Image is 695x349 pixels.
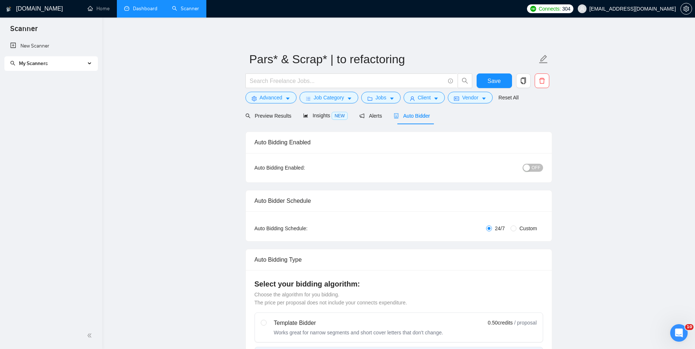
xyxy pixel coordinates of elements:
span: double-left [87,332,94,339]
span: 24/7 [492,224,508,232]
span: Choose the algorithm for you bidding. The price per proposal does not include your connects expen... [255,292,407,306]
a: homeHome [88,5,110,12]
span: setting [252,96,257,101]
span: caret-down [285,96,290,101]
span: 0.50 credits [488,319,513,327]
div: Auto Bidding Enabled: [255,164,351,172]
span: Alerts [359,113,382,119]
span: Advanced [260,94,282,102]
span: search [10,61,15,66]
button: delete [535,73,549,88]
span: caret-down [481,96,486,101]
button: settingAdvancedcaret-down [245,92,297,103]
span: Save [488,76,501,86]
div: Template Bidder [274,319,443,327]
span: setting [681,6,692,12]
span: delete [535,77,549,84]
span: Vendor [462,94,478,102]
span: Job Category [314,94,344,102]
button: search [458,73,472,88]
span: OFF [532,164,541,172]
span: 304 [562,5,570,13]
img: logo [6,3,11,15]
span: Scanner [4,23,43,39]
span: user [410,96,415,101]
span: Auto Bidder [394,113,430,119]
span: copy [516,77,530,84]
span: Preview Results [245,113,291,119]
button: userClientcaret-down [404,92,445,103]
span: search [458,77,472,84]
input: Search Freelance Jobs... [250,76,445,86]
span: My Scanners [19,60,48,67]
button: setting [680,3,692,15]
a: searchScanner [172,5,199,12]
iframe: Intercom live chat [670,324,688,342]
span: area-chart [303,113,308,118]
span: / proposal [514,319,536,326]
div: Auto Bidding Schedule: [255,224,351,232]
div: Works great for narrow segments and short cover letters that don't change. [274,329,443,336]
div: Auto Bidder Schedule [255,190,543,211]
span: My Scanners [10,60,48,67]
span: search [245,113,251,118]
span: NEW [332,112,348,120]
span: caret-down [347,96,352,101]
span: user [580,6,585,11]
h4: Select your bidding algorithm: [255,279,543,289]
li: New Scanner [4,39,98,53]
span: notification [359,113,364,118]
span: robot [394,113,399,118]
button: idcardVendorcaret-down [448,92,492,103]
span: folder [367,96,373,101]
span: caret-down [389,96,394,101]
a: New Scanner [10,39,92,53]
input: Scanner name... [249,50,537,68]
span: Client [418,94,431,102]
button: folderJobscaret-down [361,92,401,103]
span: Connects: [539,5,561,13]
img: upwork-logo.png [530,6,536,12]
div: Auto Bidding Type [255,249,543,270]
span: info-circle [448,79,453,83]
button: barsJob Categorycaret-down [299,92,358,103]
span: Jobs [375,94,386,102]
a: Reset All [499,94,519,102]
span: idcard [454,96,459,101]
a: dashboardDashboard [124,5,157,12]
a: setting [680,6,692,12]
span: caret-down [434,96,439,101]
button: Save [477,73,512,88]
span: bars [306,96,311,101]
span: Custom [516,224,540,232]
span: Insights [303,113,348,118]
div: Auto Bidding Enabled [255,132,543,153]
button: copy [516,73,531,88]
span: edit [539,54,548,64]
span: 10 [685,324,694,330]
